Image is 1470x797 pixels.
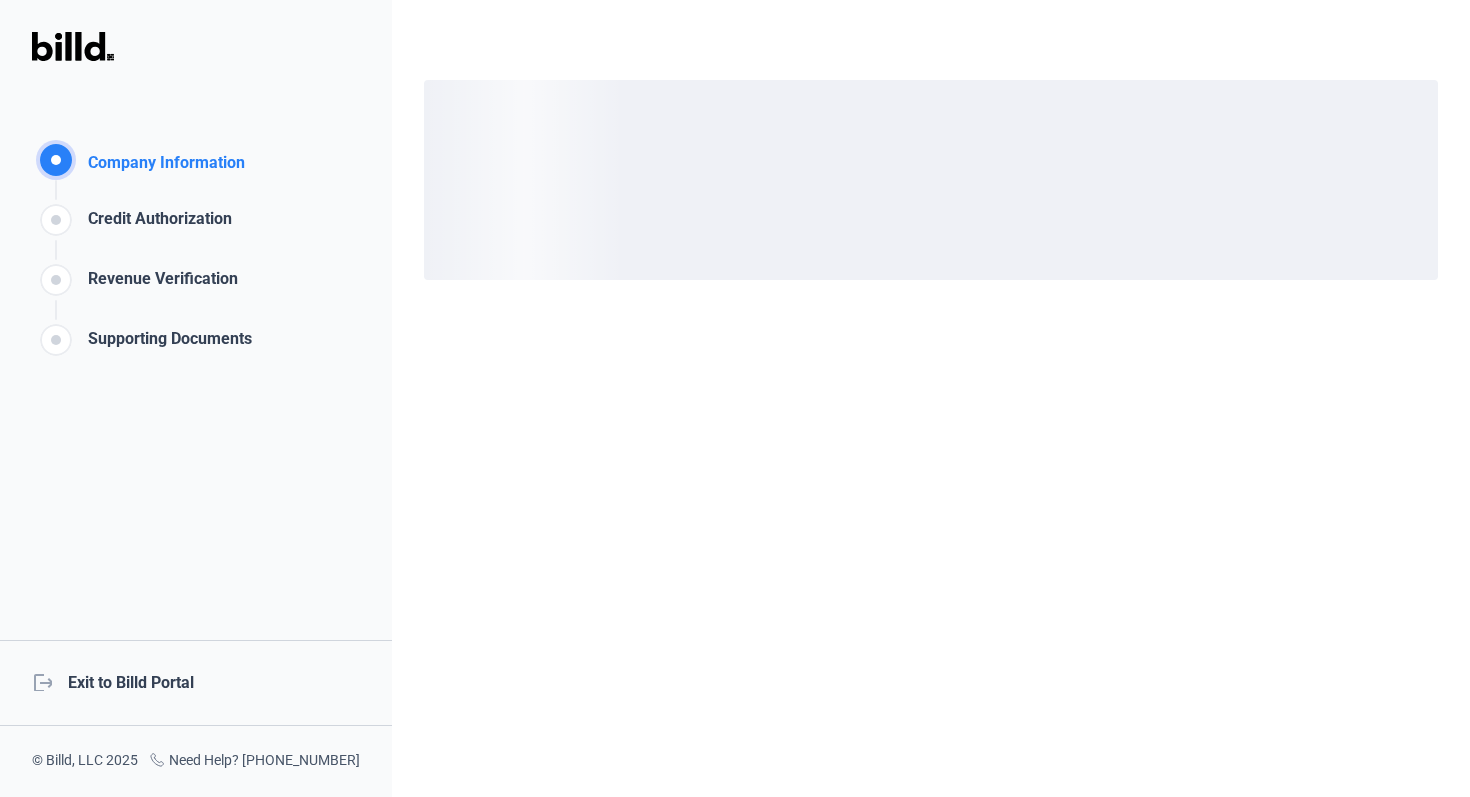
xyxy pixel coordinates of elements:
[80,207,232,240] div: Credit Authorization
[32,32,114,61] img: Billd Logo
[149,750,360,773] div: Need Help? [PHONE_NUMBER]
[80,327,252,360] div: Supporting Documents
[424,80,1438,280] div: loading
[32,750,138,773] div: © Billd, LLC 2025
[80,151,245,180] div: Company Information
[32,671,52,691] mat-icon: logout
[80,267,238,300] div: Revenue Verification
